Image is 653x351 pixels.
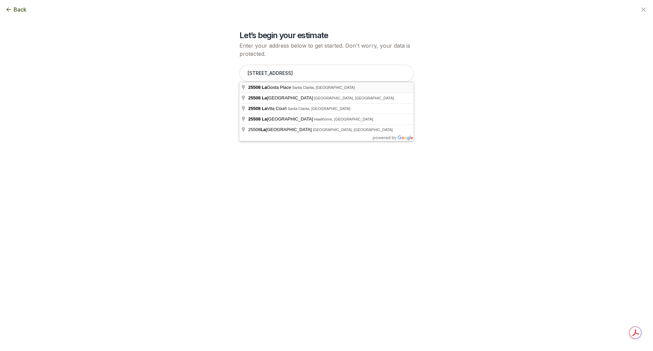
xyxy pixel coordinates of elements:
span: 25508 [GEOGRAPHIC_DATA] [248,127,313,132]
span: Vita Court [248,106,288,111]
span: 25508 [248,85,261,90]
input: Enter your address [239,65,414,82]
button: Back [5,5,27,14]
span: Gosta Place [248,85,292,90]
span: 25508 La [248,116,267,122]
span: [GEOGRAPHIC_DATA] [248,116,314,122]
span: [GEOGRAPHIC_DATA], [GEOGRAPHIC_DATA] [314,96,394,100]
span: La [262,85,267,90]
span: Back [14,5,27,14]
span: 25508 La [248,95,267,100]
span: [GEOGRAPHIC_DATA] [248,95,314,100]
span: [GEOGRAPHIC_DATA], [GEOGRAPHIC_DATA] [313,128,393,132]
span: Santa Clarita, [GEOGRAPHIC_DATA] [292,85,355,90]
p: Enter your address below to get started. Don't worry, your data is protected. [239,42,414,58]
span: Hawthorne, [GEOGRAPHIC_DATA] [314,117,373,121]
h2: Let’s begin your estimate [239,30,414,41]
span: La [261,127,266,132]
span: Santa Clarita, [GEOGRAPHIC_DATA] [288,107,350,111]
span: 25508 La [248,106,267,111]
